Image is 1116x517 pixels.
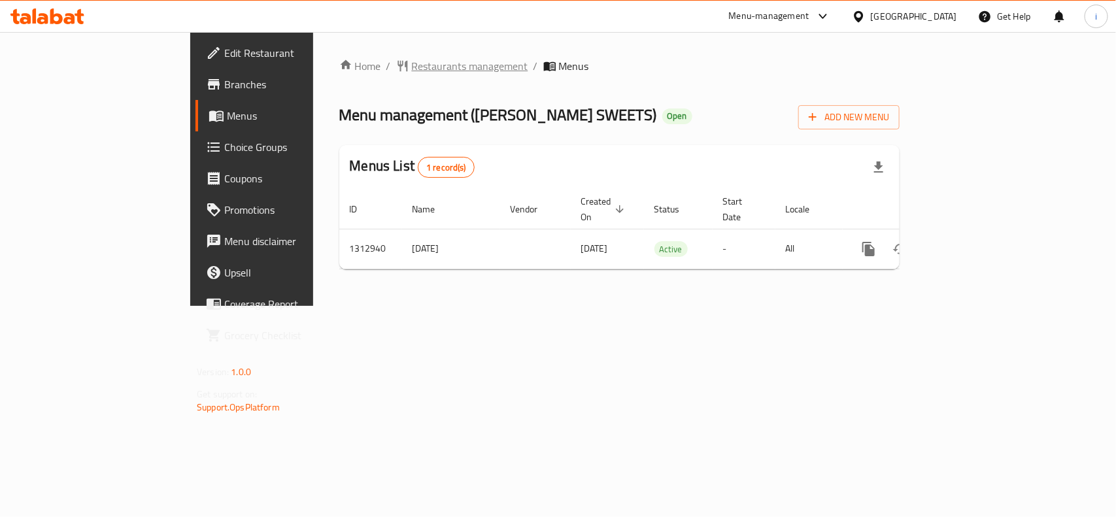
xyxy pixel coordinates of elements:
[339,190,989,269] table: enhanced table
[559,58,589,74] span: Menus
[224,202,366,218] span: Promotions
[654,241,688,257] div: Active
[195,320,377,351] a: Grocery Checklist
[418,157,475,178] div: Total records count
[224,233,366,249] span: Menu disclaimer
[843,190,989,229] th: Actions
[418,161,474,174] span: 1 record(s)
[809,109,889,125] span: Add New Menu
[654,201,697,217] span: Status
[729,8,809,24] div: Menu-management
[195,163,377,194] a: Coupons
[713,229,775,269] td: -
[224,296,366,312] span: Coverage Report
[224,139,366,155] span: Choice Groups
[224,265,366,280] span: Upsell
[350,201,375,217] span: ID
[224,45,366,61] span: Edit Restaurant
[786,201,827,217] span: Locale
[723,193,760,225] span: Start Date
[413,201,452,217] span: Name
[195,69,377,100] a: Branches
[195,225,377,257] a: Menu disclaimer
[339,100,657,129] span: Menu management ( [PERSON_NAME] SWEETS )
[195,257,377,288] a: Upsell
[412,58,528,74] span: Restaurants management
[231,363,251,380] span: 1.0.0
[654,242,688,257] span: Active
[224,327,366,343] span: Grocery Checklist
[662,110,692,122] span: Open
[885,233,916,265] button: Change Status
[1095,9,1097,24] span: i
[533,58,538,74] li: /
[339,58,900,74] nav: breadcrumb
[197,386,257,403] span: Get support on:
[227,108,366,124] span: Menus
[386,58,391,74] li: /
[224,76,366,92] span: Branches
[662,108,692,124] div: Open
[581,240,608,257] span: [DATE]
[197,363,229,380] span: Version:
[195,37,377,69] a: Edit Restaurant
[197,399,280,416] a: Support.OpsPlatform
[853,233,885,265] button: more
[195,194,377,225] a: Promotions
[195,288,377,320] a: Coverage Report
[396,58,528,74] a: Restaurants management
[350,156,475,178] h2: Menus List
[775,229,843,269] td: All
[581,193,628,225] span: Created On
[402,229,500,269] td: [DATE]
[798,105,900,129] button: Add New Menu
[224,171,366,186] span: Coupons
[871,9,957,24] div: [GEOGRAPHIC_DATA]
[511,201,555,217] span: Vendor
[195,131,377,163] a: Choice Groups
[195,100,377,131] a: Menus
[863,152,894,183] div: Export file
